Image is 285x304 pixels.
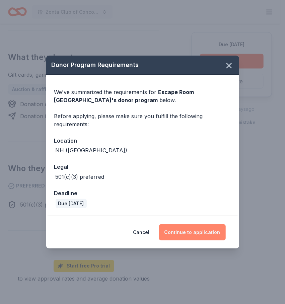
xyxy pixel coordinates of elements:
div: Location [54,136,231,145]
div: Deadline [54,189,231,198]
div: NH ([GEOGRAPHIC_DATA]) [56,146,128,154]
div: Before applying, please make sure you fulfill the following requirements: [54,112,231,128]
button: Cancel [133,224,150,240]
div: Donor Program Requirements [46,56,239,75]
div: 501(c)(3) preferred [56,173,104,181]
div: Due [DATE] [56,199,87,208]
div: Legal [54,162,231,171]
button: Continue to application [159,224,226,240]
div: We've summarized the requirements for below. [54,88,231,104]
